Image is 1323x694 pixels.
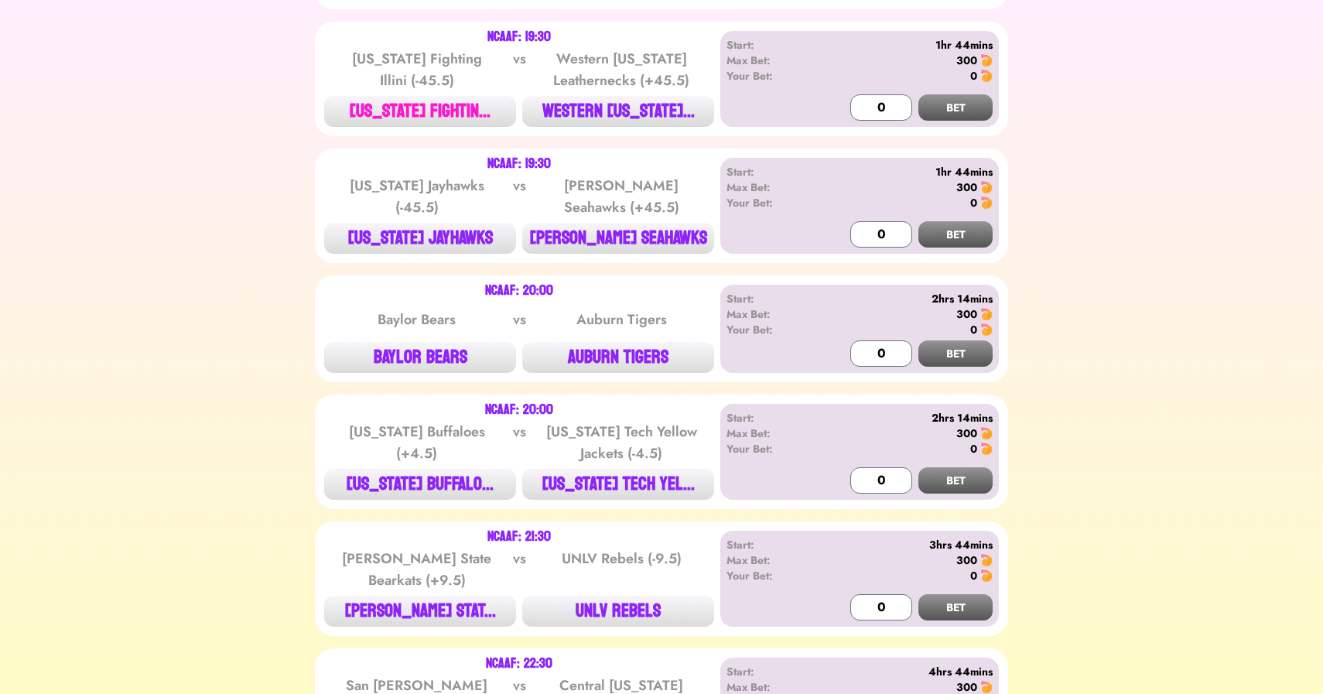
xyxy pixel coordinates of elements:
button: WESTERN [US_STATE]... [522,96,714,127]
img: 🍤 [980,308,993,320]
div: vs [510,48,529,91]
button: BET [918,340,993,367]
div: NCAAF: 22:30 [486,658,552,670]
button: [US_STATE] FIGHTIN... [324,96,516,127]
button: BET [918,221,993,248]
div: Max Bet: [726,306,815,322]
div: 300 [956,179,977,195]
div: vs [510,421,529,464]
button: BAYLOR BEARS [324,342,516,373]
div: 300 [956,552,977,568]
div: Start: [726,410,815,426]
button: AUBURN TIGERS [522,342,714,373]
button: [PERSON_NAME] STAT... [324,596,516,627]
img: 🍤 [980,569,993,582]
div: [PERSON_NAME] Seahawks (+45.5) [543,175,699,218]
div: 300 [956,306,977,322]
div: Auburn Tigers [543,309,699,330]
div: Your Bet: [726,441,815,456]
div: 0 [970,195,977,210]
div: [US_STATE] Tech Yellow Jackets (-4.5) [543,421,699,464]
button: UNLV REBELS [522,596,714,627]
div: Max Bet: [726,179,815,195]
div: 0 [970,568,977,583]
div: [US_STATE] Jayhawks (-45.5) [339,175,495,218]
div: [US_STATE] Fighting Illini (-45.5) [339,48,495,91]
div: 0 [970,68,977,84]
div: 3hrs 44mins [815,537,993,552]
div: vs [510,548,529,591]
img: 🍤 [980,54,993,67]
div: NCAAF: 20:00 [485,404,553,416]
div: [US_STATE] Buffaloes (+4.5) [339,421,495,464]
img: 🍤 [980,443,993,455]
div: Start: [726,537,815,552]
div: 300 [956,53,977,68]
div: 2hrs 14mins [815,410,993,426]
div: Baylor Bears [339,309,495,330]
div: Your Bet: [726,195,815,210]
div: NCAAF: 19:30 [487,31,551,43]
div: 4hrs 44mins [815,664,993,679]
img: 🍤 [980,323,993,336]
div: 1hr 44mins [815,37,993,53]
div: NCAAF: 21:30 [487,531,551,543]
button: [US_STATE] JAYHAWKS [324,223,516,254]
div: Western [US_STATE] Leathernecks (+45.5) [543,48,699,91]
button: BET [918,94,993,121]
button: [US_STATE] BUFFALO... [324,469,516,500]
div: 2hrs 14mins [815,291,993,306]
div: UNLV Rebels (-9.5) [543,548,699,591]
img: 🍤 [980,554,993,566]
button: BET [918,594,993,620]
div: vs [510,175,529,218]
div: Start: [726,37,815,53]
div: Start: [726,164,815,179]
div: Max Bet: [726,53,815,68]
img: 🍤 [980,181,993,193]
div: Your Bet: [726,322,815,337]
button: [PERSON_NAME] SEAHAWKS [522,223,714,254]
div: NCAAF: 20:00 [485,285,553,297]
img: 🍤 [980,681,993,693]
div: 0 [970,322,977,337]
img: 🍤 [980,70,993,82]
div: vs [510,309,529,330]
div: [PERSON_NAME] State Bearkats (+9.5) [339,548,495,591]
div: Start: [726,664,815,679]
div: NCAAF: 19:30 [487,158,551,170]
img: 🍤 [980,427,993,439]
div: Your Bet: [726,568,815,583]
div: Start: [726,291,815,306]
img: 🍤 [980,197,993,209]
div: 1hr 44mins [815,164,993,179]
button: BET [918,467,993,494]
button: [US_STATE] TECH YEL... [522,469,714,500]
div: Your Bet: [726,68,815,84]
div: 0 [970,441,977,456]
div: Max Bet: [726,552,815,568]
div: 300 [956,426,977,441]
div: Max Bet: [726,426,815,441]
